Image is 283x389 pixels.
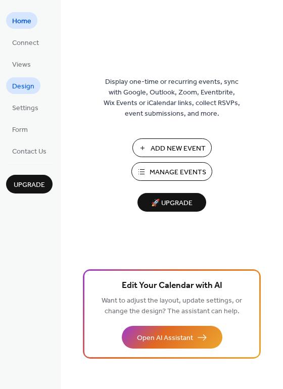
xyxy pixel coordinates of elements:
button: Upgrade [6,175,53,193]
button: Open AI Assistant [122,326,222,349]
a: Settings [6,99,44,116]
span: Form [12,125,28,135]
span: Edit Your Calendar with AI [122,279,222,293]
button: 🚀 Upgrade [137,193,206,212]
span: Connect [12,38,39,48]
span: Add New Event [151,143,206,154]
button: Manage Events [131,162,212,181]
span: Want to adjust the layout, update settings, or change the design? The assistant can help. [102,294,242,318]
span: Display one-time or recurring events, sync with Google, Outlook, Zoom, Eventbrite, Wix Events or ... [104,77,240,119]
a: Views [6,56,37,72]
span: Home [12,16,31,27]
span: Manage Events [150,167,206,178]
span: Design [12,81,34,92]
a: Connect [6,34,45,51]
span: Open AI Assistant [137,333,193,344]
button: Add New Event [132,138,212,157]
span: 🚀 Upgrade [144,197,200,210]
span: Views [12,60,31,70]
span: Contact Us [12,147,46,157]
span: Upgrade [14,180,45,190]
span: Settings [12,103,38,114]
a: Home [6,12,37,29]
a: Form [6,121,34,137]
a: Contact Us [6,142,53,159]
a: Design [6,77,40,94]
